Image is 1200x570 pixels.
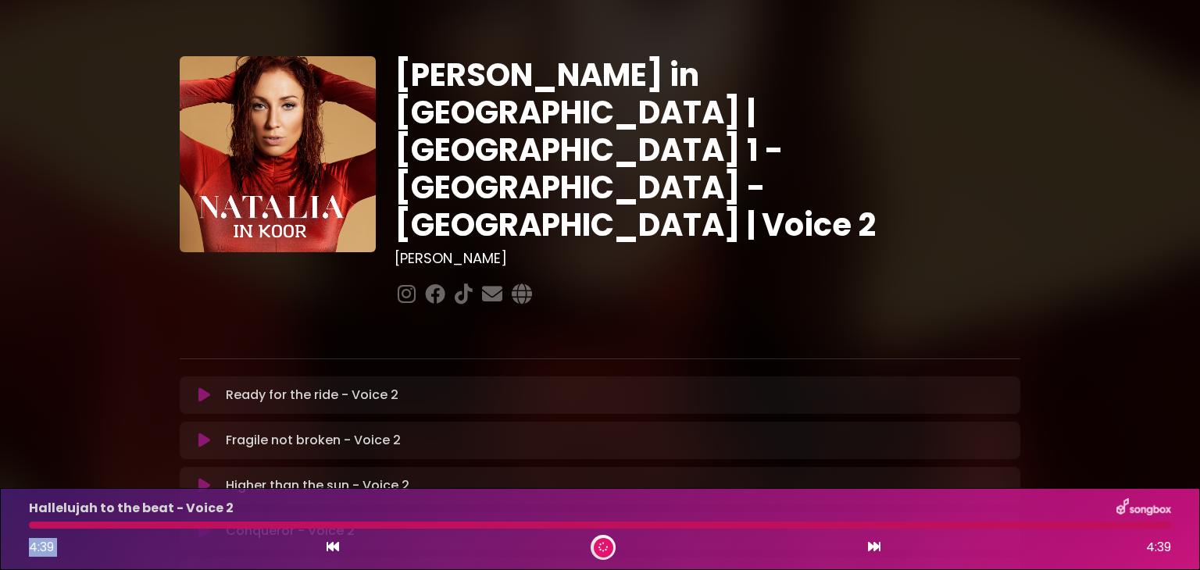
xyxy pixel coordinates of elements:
img: YTVS25JmS9CLUqXqkEhs [180,56,376,252]
img: songbox-logo-white.png [1116,498,1171,518]
h1: [PERSON_NAME] in [GEOGRAPHIC_DATA] | [GEOGRAPHIC_DATA] 1 - [GEOGRAPHIC_DATA] - [GEOGRAPHIC_DATA] ... [395,56,1020,244]
p: Higher than the sun - Voice 2 [226,476,409,495]
p: Ready for the ride - Voice 2 [226,386,398,404]
span: 4:39 [29,538,54,556]
h3: [PERSON_NAME] [395,250,1020,267]
p: Fragile not broken - Voice 2 [226,431,401,450]
span: 4:39 [1146,538,1171,557]
p: Hallelujah to the beat - Voice 2 [29,499,234,518]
